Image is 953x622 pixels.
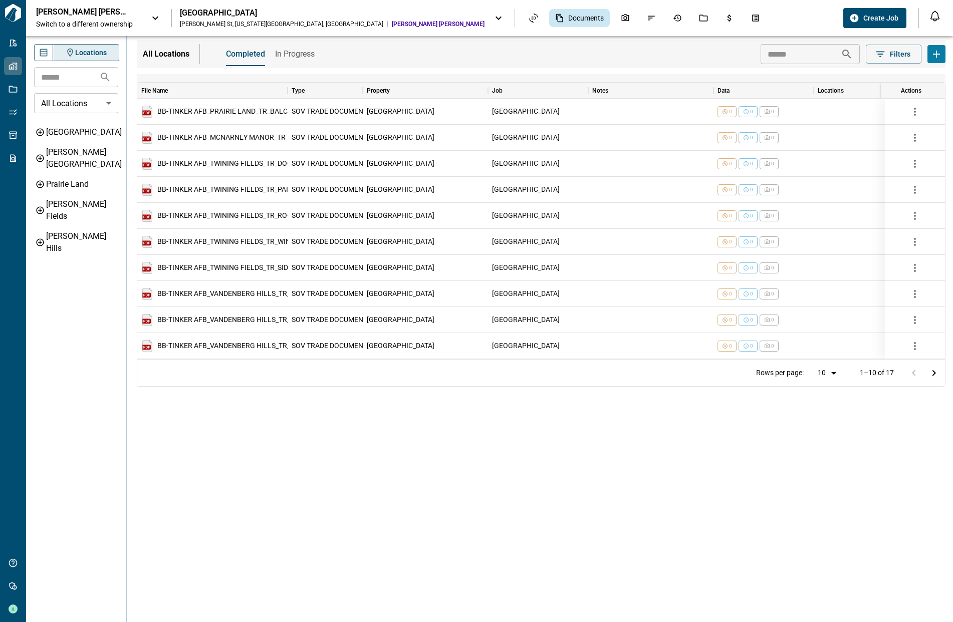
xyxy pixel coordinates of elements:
[292,134,367,141] span: SOV TRADE DOCUMENT
[750,265,753,271] span: 0
[292,160,367,167] span: SOV TRADE DOCUMENT
[492,317,560,323] div: Tinker AFB
[492,290,560,297] div: Tinker AFB
[53,45,119,61] button: Locations
[305,84,319,98] button: Sort
[367,264,434,271] div: Tinker AFB
[750,291,753,297] span: 0
[367,83,390,99] div: Property
[818,83,844,99] div: Locations
[292,264,367,271] span: SOV TRADE DOCUMENT
[492,160,560,167] div: Tinker AFB
[46,126,116,138] div: [GEOGRAPHIC_DATA]
[180,20,383,28] div: [PERSON_NAME] St , [US_STATE][GEOGRAPHIC_DATA] , [GEOGRAPHIC_DATA]
[492,134,560,141] div: Tinker AFB
[367,186,434,193] div: Tinker AFB
[771,213,774,219] span: 0
[927,8,943,24] button: Open notification feed
[367,212,434,219] div: Tinker AFB
[157,108,320,115] span: BB-TINKER AFB_PRAIRIE LAND_TR_BALCONIES.pdf
[157,212,308,219] span: BB-TINKER AFB_TWINING FIELDS_TR_ROOF.pdf
[226,49,265,59] span: Completed
[693,10,714,27] div: Jobs
[771,317,774,323] span: 0
[292,186,367,193] span: SOV TRADE DOCUMENT
[288,83,363,99] div: Type
[292,238,367,245] span: SOV TRADE DOCUMENT
[860,370,894,376] p: 1–10 of 17
[492,108,560,115] div: Tinker AFB
[157,317,322,323] span: BB-TINKER AFB_VANDENBERG HILLS_TR_PAINT.pdf
[615,10,636,27] div: Photos
[292,108,367,115] span: SOV TRADE DOCUMENT
[367,108,434,115] div: Tinker AFB
[890,49,910,59] span: Filters
[667,10,688,27] div: Job History
[729,265,732,271] span: 0
[771,109,774,115] span: 0
[367,343,434,349] div: Tinker AFB
[363,83,488,99] div: Property
[729,161,732,167] span: 0
[157,238,323,245] span: BB-TINKER AFB_TWINING FIELDS_TR_WINDOWS.pdf
[750,213,753,219] span: 0
[729,109,732,115] span: 0
[143,48,189,60] p: All Locations
[292,83,305,99] div: Type
[36,7,126,17] p: [PERSON_NAME] [PERSON_NAME]
[157,186,309,193] span: BB-TINKER AFB_TWINING FIELDS_TR_PAINT.pdf
[771,239,774,245] span: 0
[157,264,313,271] span: BB-TINKER AFB_TWINING FIELDS_TR_SIDING.pdf
[157,290,326,297] span: BB-TINKER AFB_VANDENBERG HILLS_TR_DOORS.pdf
[750,317,753,323] span: 0
[641,10,662,27] div: Issues & Info
[771,343,774,349] span: 0
[292,290,367,297] span: SOV TRADE DOCUMENT
[141,83,168,99] div: File Name
[756,370,804,376] p: Rows per page:
[216,42,315,66] div: base tabs
[46,198,116,222] div: [PERSON_NAME] Fields
[292,343,367,349] span: SOV TRADE DOCUMENT
[75,48,107,58] span: Locations
[729,239,732,245] span: 0
[718,83,730,99] div: Data
[719,10,740,27] div: Budgets
[729,213,732,219] span: 0
[157,343,320,349] span: BB-TINKER AFB_VANDENBERG HILLS_TR_ROOF.pdf
[367,160,434,167] div: Tinker AFB
[492,186,560,193] div: Tinker AFB
[367,134,434,141] div: Tinker AFB
[750,343,753,349] span: 0
[814,83,914,99] div: Locations
[927,45,945,63] button: Upload documents
[168,84,182,98] button: Sort
[771,187,774,193] span: 0
[750,161,753,167] span: 0
[771,161,774,167] span: 0
[46,146,116,170] div: [PERSON_NAME][GEOGRAPHIC_DATA]
[729,317,732,323] span: 0
[292,317,367,323] span: SOV TRADE DOCUMENT
[771,135,774,141] span: 0
[843,8,906,28] button: Create Job
[592,83,608,99] div: Notes
[549,9,610,27] div: Documents
[392,20,485,28] span: [PERSON_NAME] [PERSON_NAME]
[34,89,118,117] div: Without label
[771,265,774,271] span: 0
[729,135,732,141] span: 0
[367,290,434,297] div: Tinker AFB
[488,83,588,99] div: Job
[729,343,732,349] span: 0
[866,45,921,64] button: Filters
[292,212,367,219] span: SOV TRADE DOCUMENT
[901,83,921,99] div: Actions
[729,291,732,297] span: 0
[36,19,141,29] span: Switch to a different ownership
[750,239,753,245] span: 0
[863,13,898,23] span: Create Job
[814,366,838,380] div: 10
[771,291,774,297] span: 0
[750,135,753,141] span: 0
